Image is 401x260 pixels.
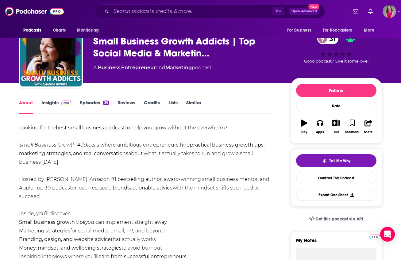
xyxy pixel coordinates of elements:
[186,100,201,114] a: Similar
[41,100,72,114] a: InsightsPodchaser Pro
[61,101,72,105] img: Podchaser Pro
[103,101,109,105] div: 36
[118,100,135,114] a: Reviews
[350,6,361,17] a: Show notifications dropdown
[19,245,121,251] b: Money, mindset, and wellbeing strategies
[304,59,368,63] span: Good podcast? Give it some love!
[5,6,64,17] img: Podchaser - Follow, Share and Rate Podcasts
[329,159,350,163] span: Tell Me Why
[156,65,165,71] span: and
[366,6,375,17] a: Show notifications dropdown
[296,237,376,248] label: My Notes
[369,234,380,239] a: Pro website
[334,130,339,134] div: List
[19,25,49,36] button: open menu
[23,26,41,35] span: Podcasts
[344,116,360,138] button: Bookmark
[121,65,156,71] a: Entrepreneur
[111,6,272,16] input: Search podcasts, credits, & more...
[296,100,376,112] div: Rate
[97,254,187,259] b: learn from successful entrepreneurs
[130,185,173,191] b: actionable advice
[289,8,320,15] button: Open AdvancedNew
[345,130,359,134] div: Bookmark
[360,116,376,138] button: Share
[304,212,368,227] a: Get this podcast via API
[296,116,312,138] button: Play
[20,25,82,86] img: Small Business Growth Addicts | Top Social Media & Marketing Podcast for Small Business Owners
[322,159,327,163] img: tell me why sparkle
[308,4,319,10] span: New
[93,64,211,71] div: A podcast
[73,25,107,36] button: open menu
[364,26,374,35] span: More
[383,5,396,18] img: User Profile
[19,228,70,234] b: Marketing strategies
[19,236,111,242] b: Branding, design, and website advice
[19,235,272,244] li: that actually works
[168,100,178,114] a: Lists
[296,189,376,201] button: Export One-Sheet
[319,25,361,36] button: open menu
[19,227,272,235] li: for social media, email, PR, and beyond
[165,65,192,71] a: Marketing
[98,65,120,71] a: Business
[316,130,324,134] div: Apps
[290,29,382,67] div: 31Good podcast? Give it some love!
[312,116,328,138] button: Apps
[19,244,272,252] li: to avoid burnout
[291,10,317,13] span: Open Advanced
[296,84,376,97] button: Follow
[315,216,363,222] span: Get this podcast via API
[328,116,344,138] button: List
[369,235,380,239] img: Podchaser Pro
[19,219,85,225] b: Small business growth tips
[296,154,376,167] button: tell me why sparkleTell Me Why
[77,26,99,35] span: Monitoring
[287,26,311,35] span: For Business
[317,33,338,44] a: 31
[49,25,70,36] a: Charts
[144,100,160,114] a: Credits
[80,100,109,114] a: Episodes36
[383,5,396,18] button: Show profile menu
[19,142,95,148] em: Small Business Growth Addicts
[296,172,376,184] a: Contact This Podcast
[383,5,396,18] span: Logged in as AmyRasdal
[323,26,352,35] span: For Podcasters
[53,26,66,35] span: Charts
[19,100,33,114] a: About
[283,25,319,36] button: open menu
[19,218,272,227] li: you can implement straight away
[360,25,382,36] button: open menu
[301,130,307,134] div: Play
[120,65,121,71] span: ,
[94,4,325,18] div: Search podcasts, credits, & more...
[272,7,284,15] span: ⌘ K
[364,130,372,134] div: Share
[380,227,395,242] div: Open Intercom Messenger
[56,125,125,131] b: best small business podcast
[323,33,338,44] span: 31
